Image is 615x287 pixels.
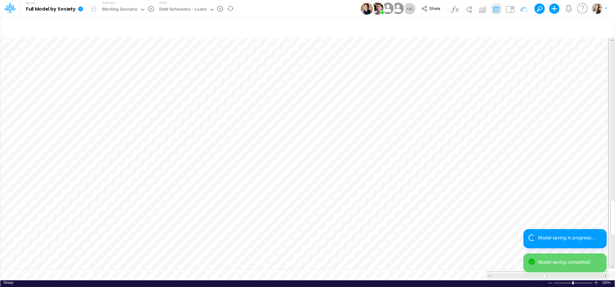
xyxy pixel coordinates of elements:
[565,5,572,12] a: Notifications
[6,20,475,33] input: Type a title here
[159,6,207,13] div: Debt Schedules - Loans
[602,280,611,285] div: Zoom level
[538,259,602,265] div: Model saving completed
[26,6,76,12] b: Full Model by Society
[547,281,553,285] div: Zoom Out
[159,0,167,5] label: View
[26,1,36,5] label: Model
[391,1,405,16] img: User Image Icon
[553,280,594,285] div: Zoom
[4,280,13,285] div: In Ready mode
[361,3,373,15] img: User Image Icon
[594,280,599,285] div: Zoom In
[406,7,413,11] span: + 45
[418,4,445,14] button: Share
[572,281,574,284] div: Zoom
[429,6,440,11] span: Share
[102,0,115,5] label: Scenario
[381,1,395,16] img: User Image Icon
[538,234,602,241] div: Model saving in progress...
[602,280,611,285] span: 100%
[4,281,13,284] span: Ready
[371,3,383,15] img: User Image Icon
[102,6,137,13] div: Working Scenario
